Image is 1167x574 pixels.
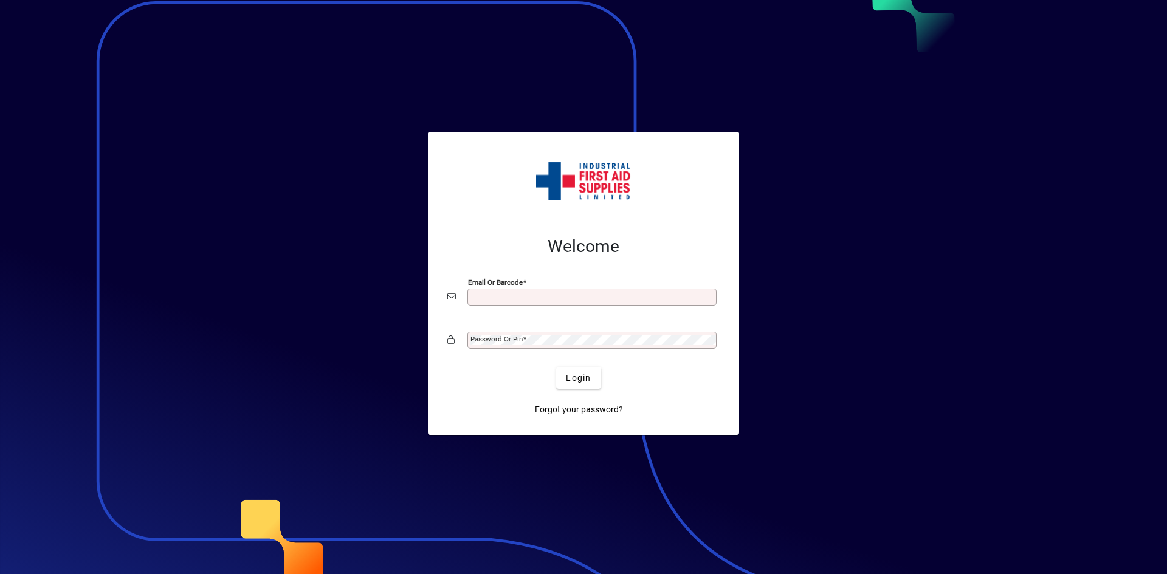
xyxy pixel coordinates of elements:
span: Login [566,372,591,384]
a: Forgot your password? [530,398,628,420]
h2: Welcome [447,236,720,257]
mat-label: Email or Barcode [468,278,523,287]
mat-label: Password or Pin [470,335,523,343]
span: Forgot your password? [535,403,623,416]
button: Login [556,367,601,389]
